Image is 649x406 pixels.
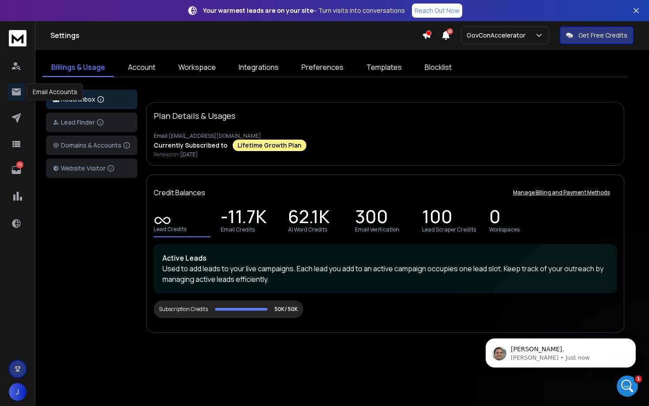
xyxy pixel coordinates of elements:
[513,189,610,196] p: Manage Billing and Payment Methods
[16,161,23,168] p: 15
[9,30,26,46] img: logo
[617,376,638,397] iframe: Intercom live chat
[293,58,352,77] a: Preferences
[288,226,327,233] p: AI Word Credits
[27,83,83,100] div: Email Accounts
[46,159,137,178] button: Website Visitor
[154,110,235,122] p: Plan Details & Usages
[416,58,460,77] a: Blocklist
[180,151,198,158] span: [DATE]
[635,376,642,383] span: 1
[170,58,225,77] a: Workspace
[355,226,400,233] p: Email Verification
[221,212,267,224] p: -11.7K
[412,4,462,18] a: Reach Out Now
[489,226,520,233] p: Workspaces
[50,30,422,41] h1: Settings
[46,90,137,109] button: ReachInbox
[358,58,411,77] a: Templates
[162,253,608,263] p: Active Leads
[46,113,137,132] button: Lead Finder
[154,226,186,233] p: Lead Credits
[355,212,388,224] p: 300
[154,187,205,198] p: Credit Balances
[9,383,26,401] button: J
[8,161,25,179] a: 15
[506,184,617,201] button: Manage Billing and Payment Methods
[230,58,287,77] a: Integrations
[203,6,313,15] strong: Your warmest leads are on your site
[415,6,460,15] p: Reach Out Now
[560,27,634,44] button: Get Free Credits
[422,226,476,233] p: Lead Scraper Credits
[578,31,627,40] p: Get Free Credits
[275,306,298,313] p: 50K/ 50K
[489,212,501,224] p: 0
[154,133,617,140] p: Email: [EMAIL_ADDRESS][DOMAIN_NAME]
[46,136,137,155] button: Domains & Accounts
[119,58,164,77] a: Account
[154,151,617,158] p: Renews on:
[203,6,405,15] p: – Turn visits into conversations
[233,140,306,151] div: Lifetime Growth Plan
[154,141,227,150] p: Currently Subscribed to
[42,58,114,77] a: Billings & Usage
[447,28,453,34] span: 50
[422,212,453,224] p: 100
[159,306,208,313] div: Subscription Credits
[162,263,608,285] p: Used to add leads to your live campaigns. Each lead you add to an active campaign occupies one le...
[221,226,255,233] p: Email Credits
[288,212,330,224] p: 62.1K
[472,320,649,382] iframe: Intercom notifications message
[467,31,529,40] p: GovConAccelerator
